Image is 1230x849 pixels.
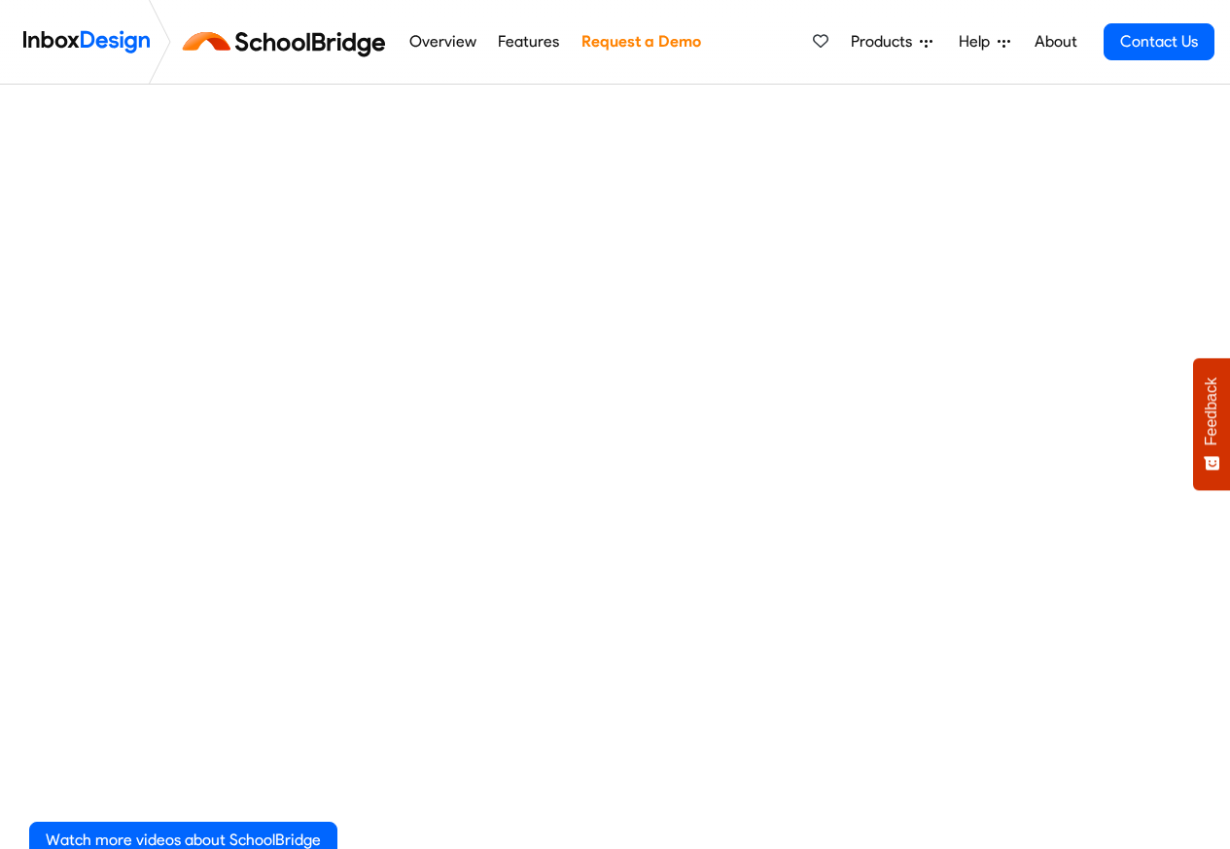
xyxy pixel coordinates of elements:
img: schoolbridge logo [179,18,398,65]
a: Features [493,22,565,61]
a: About [1029,22,1082,61]
span: Help [959,30,998,53]
a: Help [951,22,1018,61]
button: Feedback - Show survey [1193,358,1230,490]
a: Request a Demo [576,22,706,61]
a: Contact Us [1104,23,1214,60]
a: Overview [404,22,481,61]
span: Feedback [1203,377,1220,445]
a: Products [843,22,940,61]
span: Products [851,30,920,53]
